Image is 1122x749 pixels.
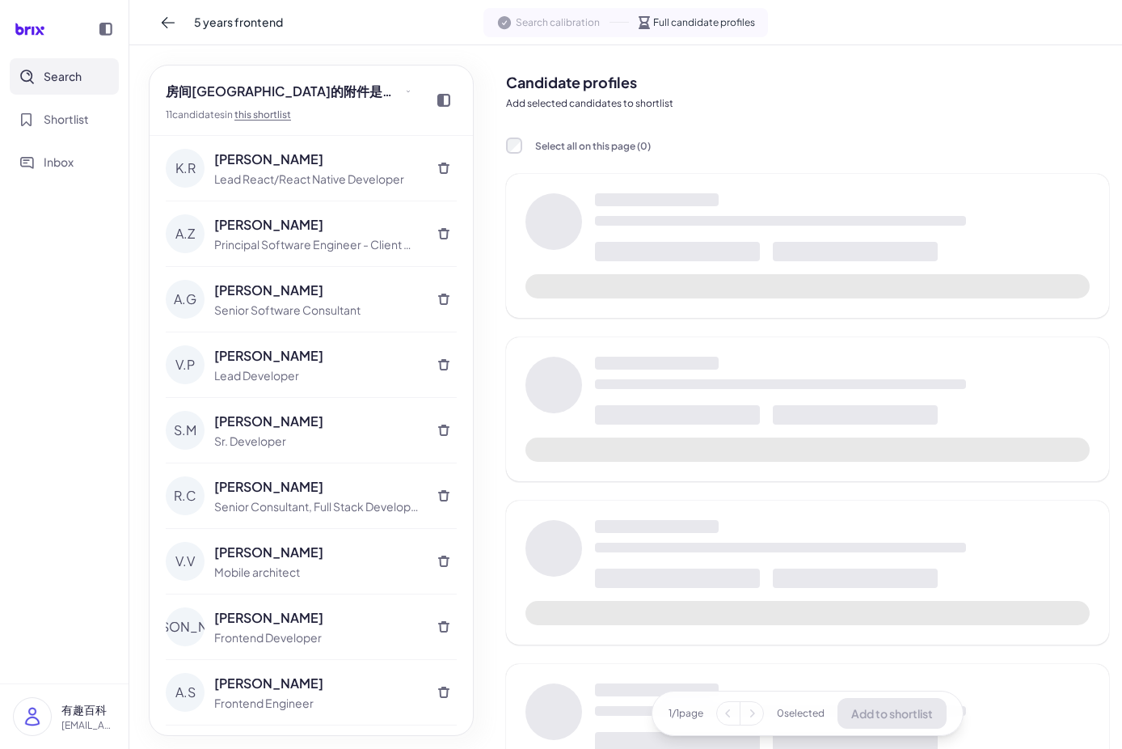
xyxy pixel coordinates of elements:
[234,108,291,121] a: this shortlist
[166,108,418,122] div: 11 candidate s in
[214,236,421,253] div: Principal Software Engineer - Client Web / Mobile
[159,78,418,104] button: 房间[GEOGRAPHIC_DATA]的附件是打开了发生的接口方式发射点发射点方法
[516,15,600,30] span: Search calibration
[214,367,421,384] div: Lead Developer
[506,96,1109,111] p: Add selected candidates to shortlist
[506,71,1109,93] h2: Candidate profiles
[214,412,421,431] div: [PERSON_NAME]
[10,144,119,180] button: Inbox
[653,15,755,30] span: Full candidate profiles
[10,58,119,95] button: Search
[214,543,421,562] div: [PERSON_NAME]
[214,498,421,515] div: Senior Consultant, Full Stack Developer
[214,477,421,497] div: [PERSON_NAME]
[214,629,421,646] div: Frontend Developer
[166,214,205,253] div: A.Z
[10,101,119,138] button: Shortlist
[166,607,205,646] div: [PERSON_NAME]
[214,171,421,188] div: Lead React/React Native Developer
[61,701,116,718] p: 有趣百科
[166,542,205,581] div: V.V
[166,345,205,384] div: V.P
[14,698,51,735] img: user_logo.png
[777,706,825,721] span: 0 selected
[214,215,421,235] div: [PERSON_NAME]
[194,14,283,31] span: 5 years frontend
[214,433,421,450] div: Sr. Developer
[535,140,651,152] span: Select all on this page ( 0 )
[166,149,205,188] div: K.R
[214,281,421,300] div: [PERSON_NAME]
[166,82,402,101] span: 房间[GEOGRAPHIC_DATA]的附件是打开了发生的接口方式发射点发射点方法
[214,695,421,712] div: Frontend Engineer
[44,68,82,85] span: Search
[214,150,421,169] div: [PERSON_NAME]
[506,138,522,154] input: Select all on this page (0)
[166,280,205,319] div: A.G
[669,706,703,721] span: 1 / 1 page
[214,674,421,693] div: [PERSON_NAME]
[214,608,421,628] div: [PERSON_NAME]
[214,346,421,366] div: [PERSON_NAME]
[166,673,205,712] div: A.S
[166,476,205,515] div: R.C
[166,411,205,450] div: S.M
[44,111,89,128] span: Shortlist
[214,564,421,581] div: Mobile architect
[214,302,421,319] div: Senior Software Consultant
[44,154,74,171] span: Inbox
[61,718,116,733] p: [EMAIL_ADDRESS][DOMAIN_NAME]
